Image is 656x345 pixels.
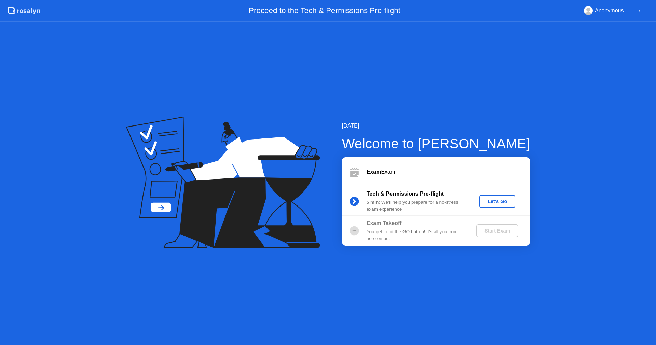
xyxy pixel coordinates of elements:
div: Anonymous [595,6,624,15]
div: [DATE] [342,122,530,130]
button: Let's Go [479,195,515,208]
div: Let's Go [482,199,512,204]
button: Start Exam [476,224,518,237]
div: Exam [367,168,530,176]
div: Start Exam [479,228,516,234]
div: Welcome to [PERSON_NAME] [342,133,530,154]
b: Exam Takeoff [367,220,402,226]
b: Tech & Permissions Pre-flight [367,191,444,197]
div: : We’ll help you prepare for a no-stress exam experience [367,199,465,213]
div: ▼ [638,6,641,15]
b: Exam [367,169,381,175]
div: You get to hit the GO button! It’s all you from here on out [367,228,465,242]
b: 5 min [367,200,379,205]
